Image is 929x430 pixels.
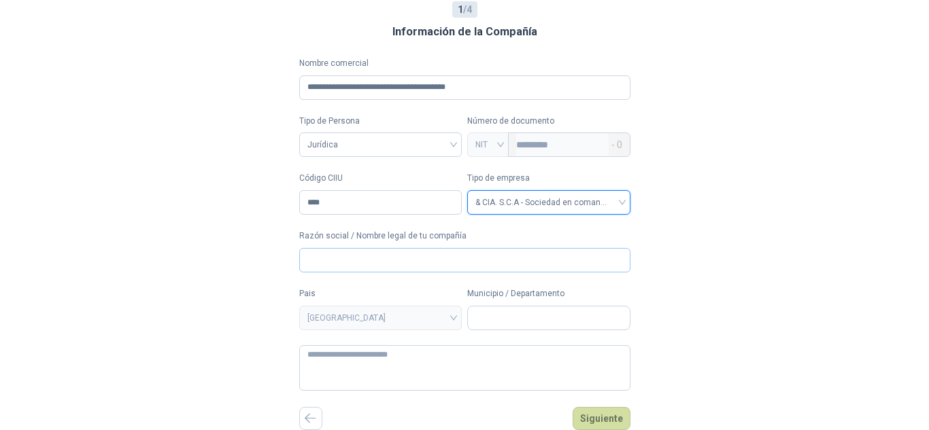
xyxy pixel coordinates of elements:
label: Código CIIU [299,172,462,185]
span: - 0 [611,133,622,156]
label: Municipio / Departamento [467,287,630,300]
label: Nombre comercial [299,57,630,70]
button: Siguiente [573,407,630,430]
span: COLOMBIA [307,308,454,328]
span: NIT [475,135,501,155]
label: Razón social / Nombre legal de tu compañía [299,230,630,243]
label: Tipo de Persona [299,115,462,128]
span: & CIA. S.C.A - Sociedad en comandita por acciones [475,192,622,213]
span: / 4 [458,2,472,17]
label: Pais [299,287,462,300]
p: Número de documento [467,115,630,128]
b: 1 [458,4,463,15]
h3: Información de la Compañía [392,23,537,41]
label: Tipo de empresa [467,172,630,185]
span: Jurídica [307,135,454,155]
